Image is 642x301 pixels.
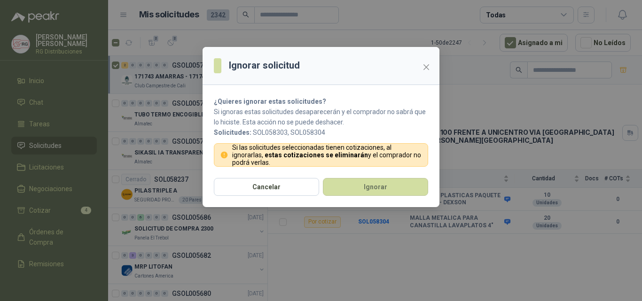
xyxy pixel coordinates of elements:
span: close [423,63,430,71]
button: Cancelar [214,178,319,196]
p: Si ignoras estas solicitudes desaparecerán y el comprador no sabrá que lo hiciste. Esta acción no... [214,107,428,127]
button: Close [419,60,434,75]
button: Ignorar [323,178,428,196]
p: SOL058303, SOL058304 [214,127,428,138]
strong: estas cotizaciones se eliminarán [265,151,368,159]
h3: Ignorar solicitud [229,58,300,73]
b: Solicitudes: [214,129,251,136]
strong: ¿Quieres ignorar estas solicitudes? [214,98,326,105]
p: Si las solicitudes seleccionadas tienen cotizaciones, al ignorarlas, y el comprador no podrá verlas. [232,144,423,166]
